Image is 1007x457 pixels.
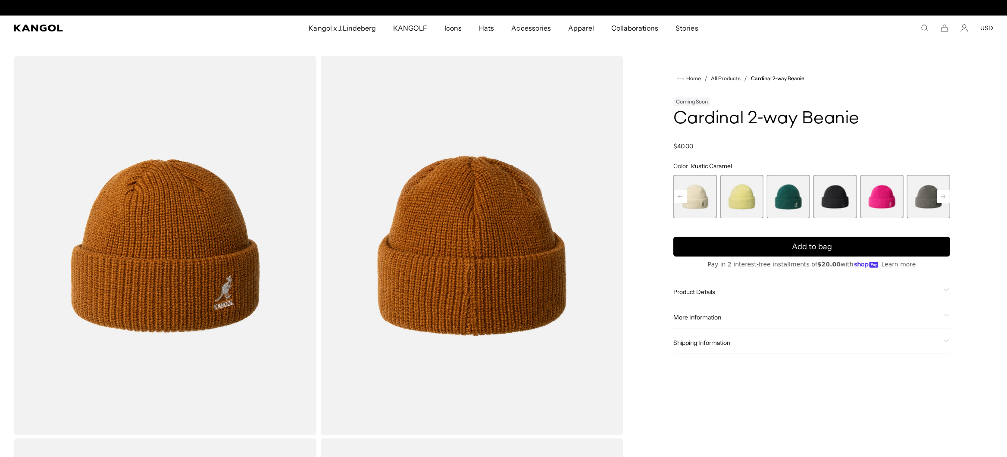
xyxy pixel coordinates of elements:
[941,24,948,32] button: Cart
[611,16,658,41] span: Collaborations
[767,175,810,218] label: Pine
[415,4,592,11] slideshow-component: Announcement bar
[603,16,667,41] a: Collaborations
[720,175,763,218] div: 3 of 14
[309,16,376,41] span: Kangol x J.Lindeberg
[685,75,701,81] span: Home
[907,175,950,218] div: 7 of 14
[511,16,550,41] span: Accessories
[673,339,940,347] span: Shipping Information
[860,175,903,218] label: Electric Pink
[667,16,707,41] a: Stories
[444,16,462,41] span: Icons
[813,175,857,218] label: Black
[393,16,427,41] span: KANGOLF
[673,237,950,257] button: Add to bag
[673,97,710,106] div: Coming Soon
[677,75,701,82] a: Home
[767,175,810,218] div: 4 of 14
[691,162,732,170] span: Rustic Caramel
[701,73,707,84] li: /
[741,73,747,84] li: /
[560,16,603,41] a: Apparel
[568,16,594,41] span: Apparel
[813,175,857,218] div: 5 of 14
[385,16,436,41] a: KANGOLF
[415,4,592,11] div: Announcement
[436,16,470,41] a: Icons
[14,25,205,31] a: Kangol
[980,24,993,32] button: USD
[479,16,494,41] span: Hats
[673,73,950,84] nav: breadcrumbs
[751,75,805,81] a: Cardinal 2-way Beanie
[673,142,693,150] span: $40.00
[673,175,716,218] label: Natural
[676,16,698,41] span: Stories
[320,56,623,435] img: color-rustic-caramel
[503,16,559,41] a: Accessories
[673,110,950,128] h1: Cardinal 2-way Beanie
[673,313,940,321] span: More Information
[673,175,716,218] div: 2 of 14
[720,175,763,218] label: Butter Chiffon
[673,288,940,296] span: Product Details
[792,241,832,253] span: Add to bag
[673,162,688,170] span: Color
[300,16,385,41] a: Kangol x J.Lindeberg
[907,175,950,218] label: Grey
[711,75,741,81] a: All Products
[14,56,317,435] img: color-rustic-caramel
[860,175,903,218] div: 6 of 14
[415,4,592,11] div: 1 of 2
[921,24,929,32] summary: Search here
[960,24,968,32] a: Account
[470,16,503,41] a: Hats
